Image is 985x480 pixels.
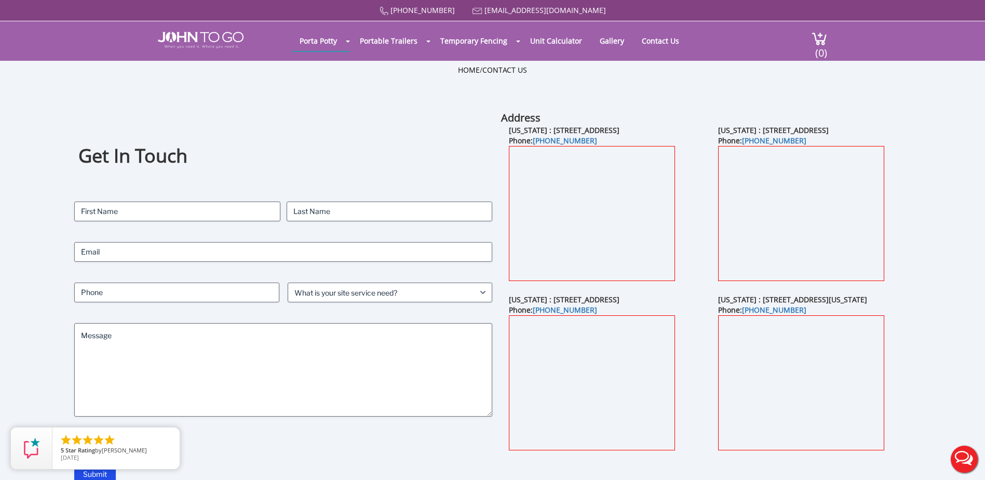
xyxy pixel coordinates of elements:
b: [US_STATE] : [STREET_ADDRESS] [718,125,829,135]
a: [PHONE_NUMBER] [533,136,597,145]
b: Phone: [718,136,806,145]
h1: Get In Touch [78,143,488,169]
li:  [92,434,105,446]
input: Phone [74,283,279,302]
img: cart a [812,32,827,46]
b: Address [501,111,541,125]
li:  [71,434,83,446]
a: Portable Trailers [352,31,425,51]
a: [PHONE_NUMBER] [742,305,806,315]
a: Home [458,65,480,75]
li:  [82,434,94,446]
input: Last Name [287,202,493,221]
img: Review Rating [21,438,42,459]
span: by [61,447,171,455]
a: [EMAIL_ADDRESS][DOMAIN_NAME] [484,5,606,15]
span: Star Rating [65,446,95,454]
img: Call [380,7,388,16]
b: [US_STATE] : [STREET_ADDRESS] [509,125,619,135]
a: Contact Us [482,65,527,75]
a: [PHONE_NUMBER] [390,5,455,15]
span: (0) [815,37,827,60]
span: [DATE] [61,454,79,461]
a: Porta Potty [292,31,345,51]
span: [PERSON_NAME] [102,446,147,454]
li:  [103,434,116,446]
a: Temporary Fencing [433,31,515,51]
a: Unit Calculator [522,31,590,51]
label: CAPTCHA [74,437,492,448]
a: Gallery [592,31,632,51]
b: [US_STATE] : [STREET_ADDRESS][US_STATE] [718,295,867,304]
img: Mail [473,8,482,15]
ul: / [458,65,527,75]
a: Contact Us [634,31,687,51]
img: JOHN to go [158,32,244,48]
li:  [60,434,72,446]
a: [PHONE_NUMBER] [742,136,806,145]
a: [PHONE_NUMBER] [533,305,597,315]
b: Phone: [509,305,597,315]
input: Email [74,242,492,262]
b: Phone: [509,136,597,145]
b: Phone: [718,305,806,315]
button: Live Chat [943,438,985,480]
b: [US_STATE] : [STREET_ADDRESS] [509,295,619,304]
input: First Name [74,202,280,221]
span: 5 [61,446,64,454]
